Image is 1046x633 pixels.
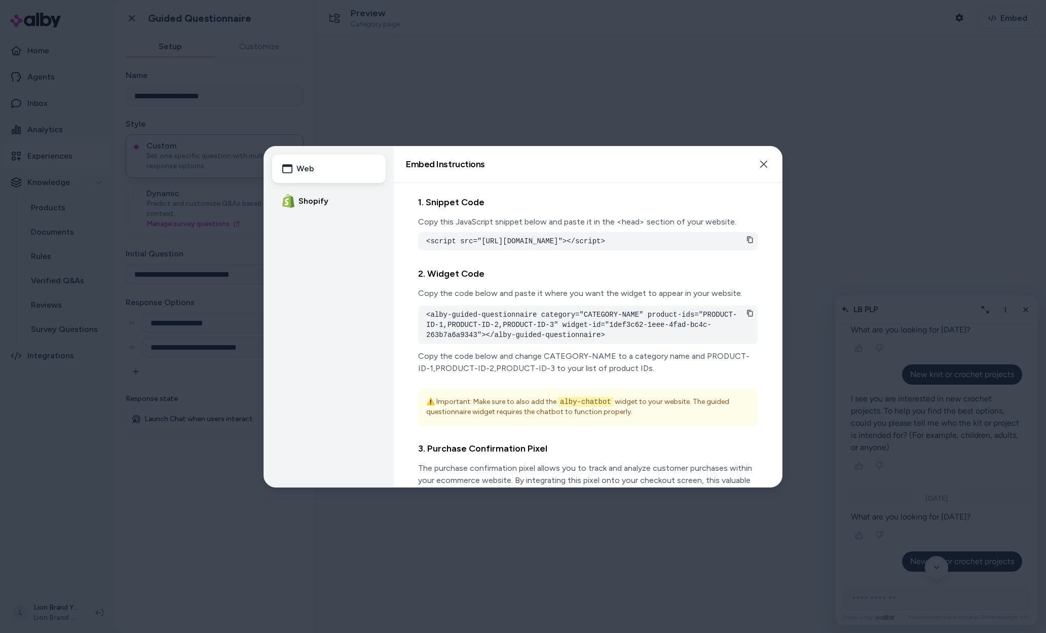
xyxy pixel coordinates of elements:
code: alby-chatbot [558,397,613,407]
h2: 2. Widget Code [418,267,758,281]
h2: 3. Purchase Confirmation Pixel [418,441,758,456]
h2: 1. Snippet Code [418,195,758,210]
p: The purchase confirmation pixel allows you to track and analyze customer purchases within your ec... [418,462,758,523]
p: Copy the code below and paste it where you want the widget to appear in your website. [418,287,758,300]
img: Shopify Logo [282,194,294,208]
button: Web [272,155,386,183]
h2: Embed Instructions [406,160,485,169]
pre: <alby-guided-questionnaire category="CATEGORY-NAME" product-ids="PRODUCT-ID-1,PRODUCT-ID-2,PRODUC... [426,310,750,340]
pre: <script src="[URL][DOMAIN_NAME]"></script> [426,236,750,246]
button: Shopify [272,187,386,215]
p: ⚠️ Important: Make sure to also add the widget to your website. The guided questionnaire widget r... [426,397,750,417]
p: Copy the code below and change CATEGORY-NAME to a category name and PRODUCT-ID-1,PRODUCT-ID-2,PRO... [418,350,758,375]
p: Copy this JavaScript snippet below and paste it in the <head> section of your website. [418,216,758,228]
